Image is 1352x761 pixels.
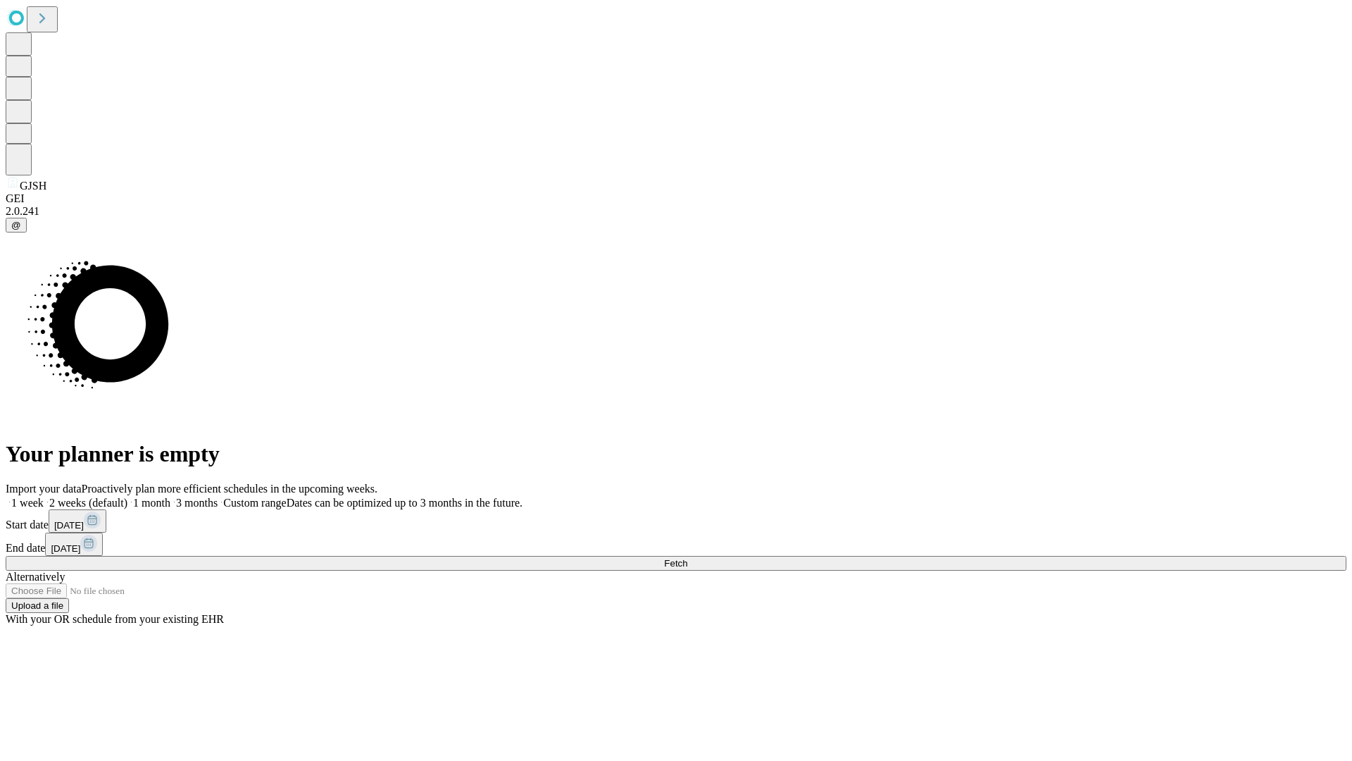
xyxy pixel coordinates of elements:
h1: Your planner is empty [6,441,1346,467]
span: Proactively plan more efficient schedules in the upcoming weeks. [82,483,377,495]
span: [DATE] [54,520,84,531]
div: GEI [6,192,1346,205]
span: [DATE] [51,543,80,554]
span: 1 week [11,497,44,509]
span: Alternatively [6,571,65,583]
span: Import your data [6,483,82,495]
button: Upload a file [6,598,69,613]
span: Custom range [223,497,286,509]
div: 2.0.241 [6,205,1346,218]
button: Fetch [6,556,1346,571]
span: Fetch [664,558,687,569]
div: End date [6,533,1346,556]
div: Start date [6,509,1346,533]
button: @ [6,218,27,233]
span: 2 weeks (default) [49,497,127,509]
button: [DATE] [49,509,106,533]
span: With your OR schedule from your existing EHR [6,613,224,625]
button: [DATE] [45,533,103,556]
span: @ [11,220,21,230]
span: 1 month [133,497,170,509]
span: GJSH [20,180,46,192]
span: Dates can be optimized up to 3 months in the future. [287,497,522,509]
span: 3 months [176,497,218,509]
